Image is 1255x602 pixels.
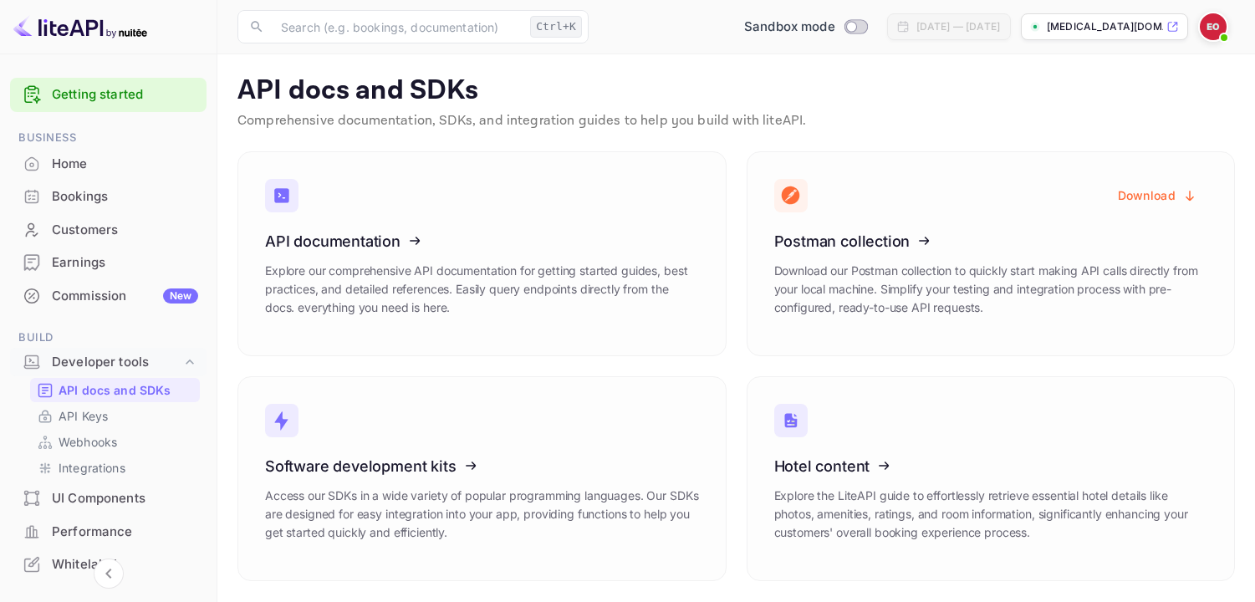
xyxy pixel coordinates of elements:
[10,482,207,513] a: UI Components
[10,516,207,548] div: Performance
[30,378,200,402] div: API docs and SDKs
[52,353,181,372] div: Developer tools
[774,457,1208,475] h3: Hotel content
[52,489,198,508] div: UI Components
[30,456,200,480] div: Integrations
[237,74,1235,108] p: API docs and SDKs
[744,18,835,37] span: Sandbox mode
[52,221,198,240] div: Customers
[37,433,193,451] a: Webhooks
[163,288,198,304] div: New
[237,111,1235,131] p: Comprehensive documentation, SDKs, and integration guides to help you build with liteAPI.
[10,78,207,112] div: Getting started
[1047,19,1163,34] p: [MEDICAL_DATA][DOMAIN_NAME]
[774,232,1208,250] h3: Postman collection
[52,523,198,542] div: Performance
[10,348,207,377] div: Developer tools
[10,148,207,181] div: Home
[37,459,193,477] a: Integrations
[10,129,207,147] span: Business
[265,457,699,475] h3: Software development kits
[59,381,171,399] p: API docs and SDKs
[10,148,207,179] a: Home
[52,287,198,306] div: Commission
[52,187,198,207] div: Bookings
[237,151,727,356] a: API documentationExplore our comprehensive API documentation for getting started guides, best pra...
[94,559,124,589] button: Collapse navigation
[747,376,1236,581] a: Hotel contentExplore the LiteAPI guide to effortlessly retrieve essential hotel details like phot...
[265,232,699,250] h3: API documentation
[52,555,198,574] div: Whitelabel
[59,433,117,451] p: Webhooks
[10,181,207,213] div: Bookings
[10,548,207,581] div: Whitelabel
[237,376,727,581] a: Software development kitsAccess our SDKs in a wide variety of popular programming languages. Our ...
[10,280,207,313] div: CommissionNew
[10,214,207,245] a: Customers
[1200,13,1227,40] img: Efezino Ogaga
[265,487,699,542] p: Access our SDKs in a wide variety of popular programming languages. Our SDKs are designed for eas...
[30,430,200,454] div: Webhooks
[10,548,207,579] a: Whitelabel
[52,85,198,105] a: Getting started
[271,10,523,43] input: Search (e.g. bookings, documentation)
[30,404,200,428] div: API Keys
[10,214,207,247] div: Customers
[10,247,207,278] a: Earnings
[10,516,207,547] a: Performance
[10,247,207,279] div: Earnings
[737,18,874,37] div: Switch to Production mode
[52,155,198,174] div: Home
[59,407,108,425] p: API Keys
[916,19,1000,34] div: [DATE] — [DATE]
[37,381,193,399] a: API docs and SDKs
[37,407,193,425] a: API Keys
[10,280,207,311] a: CommissionNew
[1108,179,1207,212] button: Download
[774,487,1208,542] p: Explore the LiteAPI guide to effortlessly retrieve essential hotel details like photos, amenities...
[774,262,1208,317] p: Download our Postman collection to quickly start making API calls directly from your local machin...
[530,16,582,38] div: Ctrl+K
[265,262,699,317] p: Explore our comprehensive API documentation for getting started guides, best practices, and detai...
[13,13,147,40] img: LiteAPI logo
[59,459,125,477] p: Integrations
[10,482,207,515] div: UI Components
[10,329,207,347] span: Build
[52,253,198,273] div: Earnings
[10,181,207,212] a: Bookings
